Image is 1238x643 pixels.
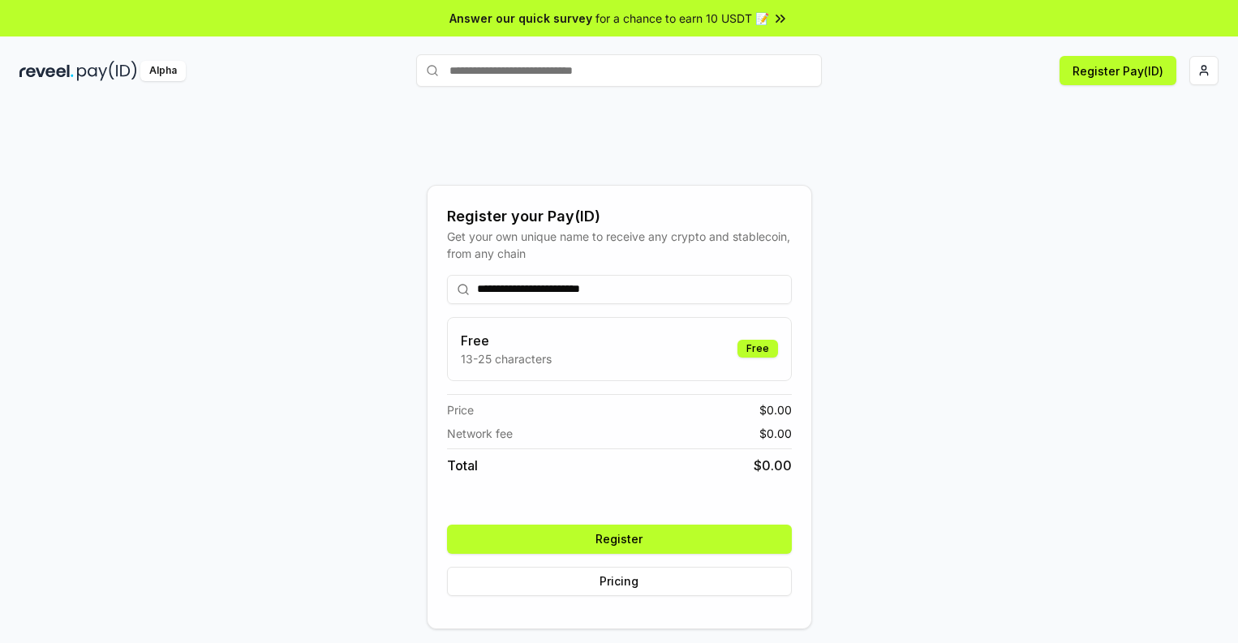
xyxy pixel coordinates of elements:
[461,331,552,350] h3: Free
[595,10,769,27] span: for a chance to earn 10 USDT 📝
[19,61,74,81] img: reveel_dark
[447,205,792,228] div: Register your Pay(ID)
[447,228,792,262] div: Get your own unique name to receive any crypto and stablecoin, from any chain
[447,456,478,475] span: Total
[447,567,792,596] button: Pricing
[737,340,778,358] div: Free
[447,425,513,442] span: Network fee
[754,456,792,475] span: $ 0.00
[449,10,592,27] span: Answer our quick survey
[140,61,186,81] div: Alpha
[447,401,474,418] span: Price
[759,401,792,418] span: $ 0.00
[461,350,552,367] p: 13-25 characters
[759,425,792,442] span: $ 0.00
[77,61,137,81] img: pay_id
[447,525,792,554] button: Register
[1060,56,1176,85] button: Register Pay(ID)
